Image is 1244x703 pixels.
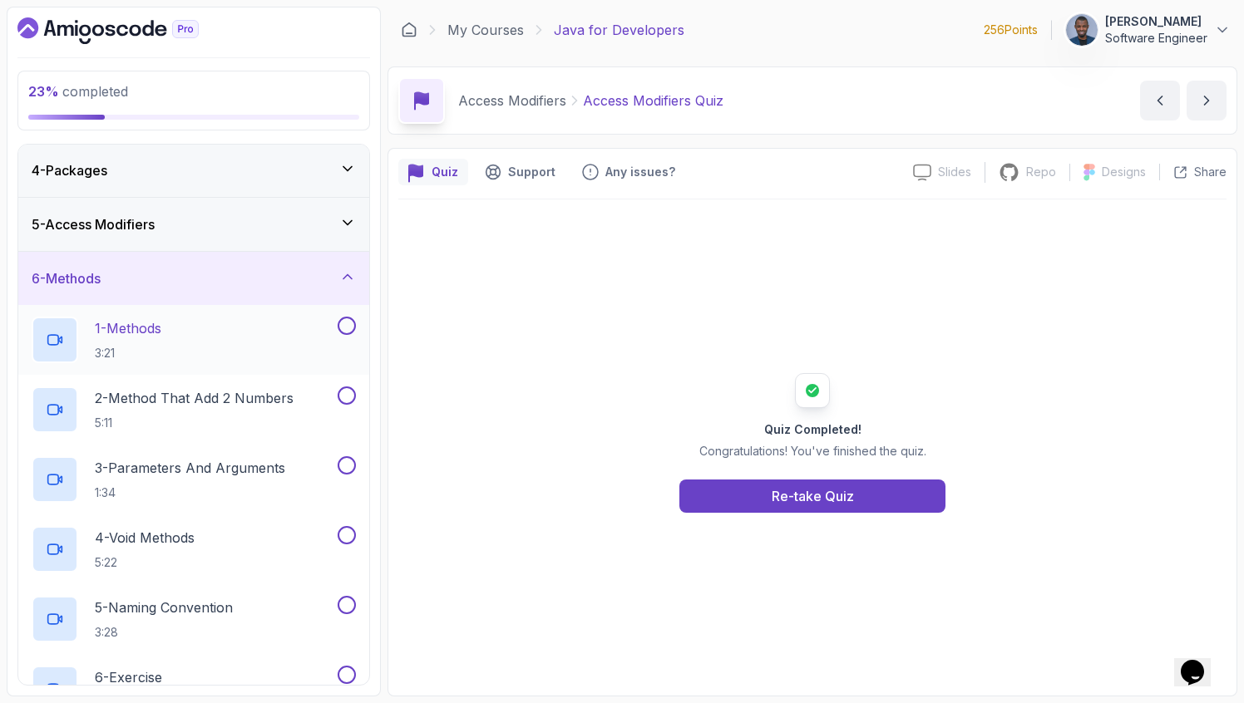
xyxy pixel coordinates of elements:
[18,144,369,197] button: 4-Packages
[32,317,356,363] button: 1-Methods3:21
[508,164,555,180] p: Support
[17,17,237,44] a: Dashboard
[28,83,59,100] span: 23 %
[679,479,945,513] button: Re-take Quiz
[699,421,926,438] h2: Quiz Completed!
[28,83,128,100] span: completed
[18,198,369,251] button: 5-Access Modifiers
[32,268,101,288] h3: 6 - Methods
[95,345,161,361] p: 3:21
[583,91,723,111] p: Access Modifiers Quiz
[32,456,356,503] button: 3-Parameters And Arguments1:34
[32,214,155,234] h3: 5 - Access Modifiers
[1066,14,1098,46] img: user profile image
[32,386,356,433] button: 2-Method That Add 2 Numbers5:11
[605,164,675,180] p: Any issues?
[1105,30,1207,47] p: Software Engineer
[1159,164,1227,180] button: Share
[984,22,1038,38] p: 256 Points
[1065,13,1231,47] button: user profile image[PERSON_NAME]Software Engineer
[95,388,294,408] p: 2 - Method That Add 2 Numbers
[95,667,162,687] p: 6 - Exercise
[699,443,926,460] p: Congratulations! You've finished the quiz.
[398,159,468,185] button: quiz button
[1105,13,1207,30] p: [PERSON_NAME]
[1174,637,1227,686] iframe: chat widget
[772,486,854,506] div: Re-take Quiz
[95,528,195,548] p: 4 - Void Methods
[95,624,233,641] p: 3:28
[95,318,161,338] p: 1 - Methods
[32,526,356,573] button: 4-Void Methods5:22
[475,159,565,185] button: Support button
[32,160,107,180] h3: 4 - Packages
[938,164,971,180] p: Slides
[95,597,233,617] p: 5 - Naming Convention
[1026,164,1056,180] p: Repo
[1102,164,1146,180] p: Designs
[554,20,684,40] p: Java for Developers
[18,252,369,305] button: 6-Methods
[1140,81,1180,120] button: previous content
[432,164,458,180] p: Quiz
[95,415,294,431] p: 5:11
[572,159,685,185] button: Feedback button
[458,91,566,111] p: Access Modifiers
[1194,164,1227,180] p: Share
[95,554,195,571] p: 5:22
[32,596,356,642] button: 5-Naming Convention3:28
[95,484,285,501] p: 1:34
[401,22,417,38] a: Dashboard
[1187,81,1227,120] button: next content
[95,458,285,478] p: 3 - Parameters And Arguments
[447,20,524,40] a: My Courses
